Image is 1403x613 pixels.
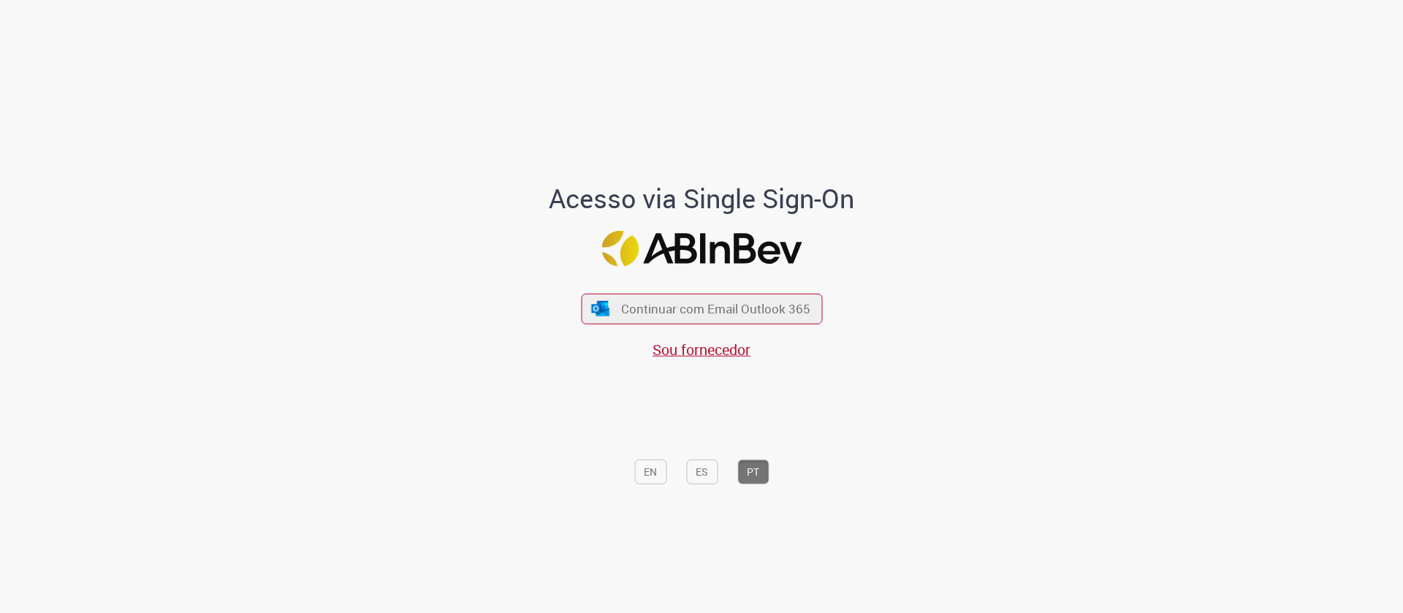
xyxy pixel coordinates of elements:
img: ícone Azure/Microsoft 360 [590,301,611,316]
button: EN [634,460,666,484]
button: ícone Azure/Microsoft 360 Continuar com Email Outlook 365 [581,294,822,324]
button: PT [737,460,769,484]
a: Sou fornecedor [653,339,750,359]
img: Logo ABInBev [601,230,802,266]
h1: Acesso via Single Sign-On [499,184,905,213]
button: ES [686,460,718,484]
span: Continuar com Email Outlook 365 [621,300,810,317]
